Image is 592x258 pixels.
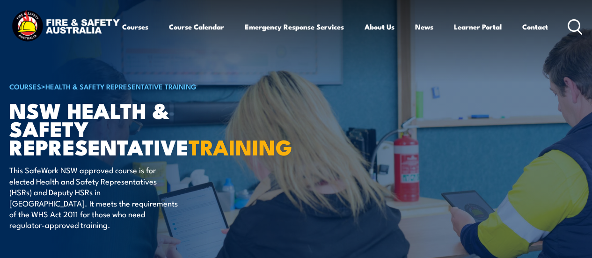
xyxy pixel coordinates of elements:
a: About Us [365,15,395,38]
a: COURSES [9,81,41,91]
a: Emergency Response Services [245,15,344,38]
a: Learner Portal [454,15,502,38]
a: Course Calendar [169,15,224,38]
h6: > [9,81,241,92]
p: This SafeWork NSW approved course is for elected Health and Safety Representatives (HSRs) and Dep... [9,164,180,230]
a: News [415,15,433,38]
a: Health & Safety Representative Training [45,81,197,91]
h1: NSW Health & Safety Representative [9,101,241,155]
a: Contact [522,15,548,38]
strong: TRAINING [189,130,292,162]
a: Courses [122,15,148,38]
